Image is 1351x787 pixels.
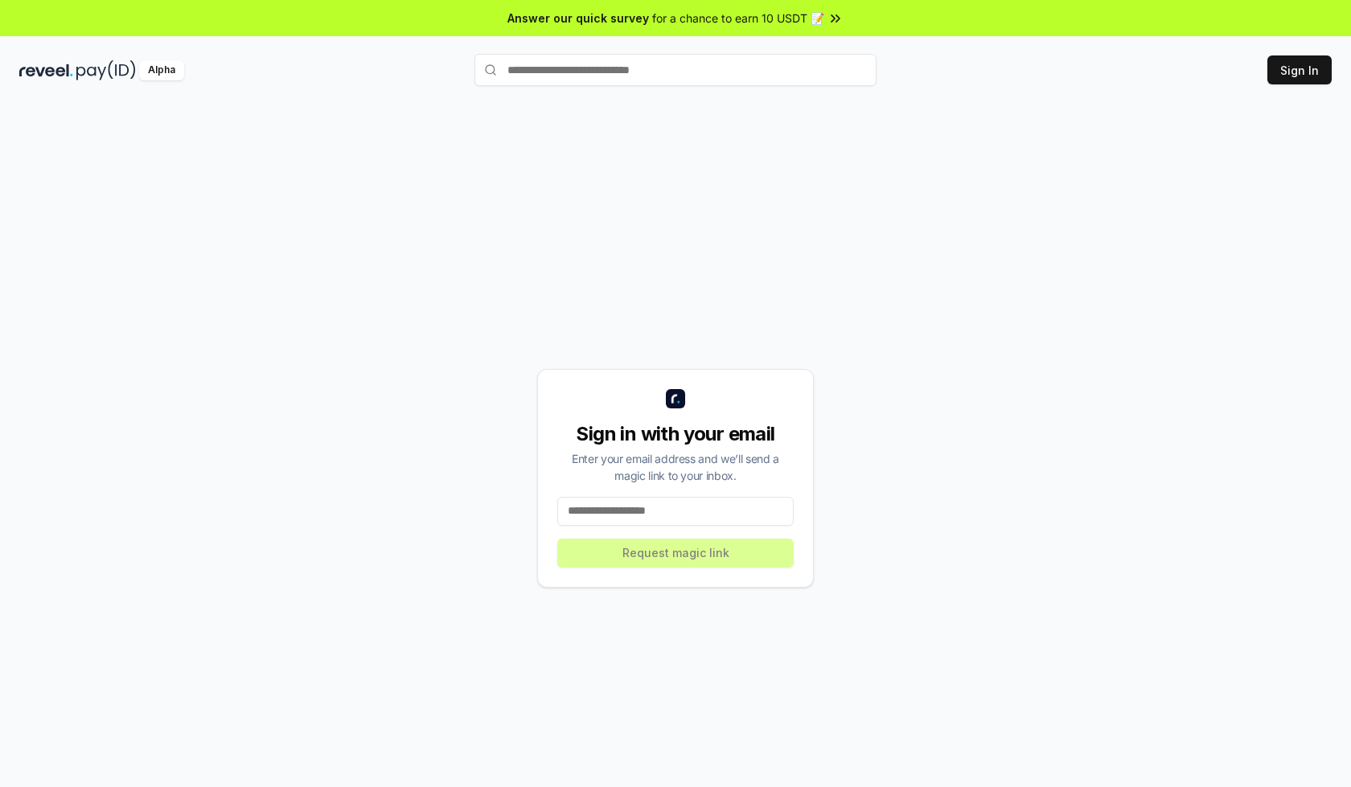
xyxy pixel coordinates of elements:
[652,10,824,27] span: for a chance to earn 10 USDT 📝
[557,421,794,447] div: Sign in with your email
[557,450,794,484] div: Enter your email address and we’ll send a magic link to your inbox.
[76,60,136,80] img: pay_id
[507,10,649,27] span: Answer our quick survey
[666,389,685,408] img: logo_small
[139,60,184,80] div: Alpha
[19,60,73,80] img: reveel_dark
[1267,55,1332,84] button: Sign In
